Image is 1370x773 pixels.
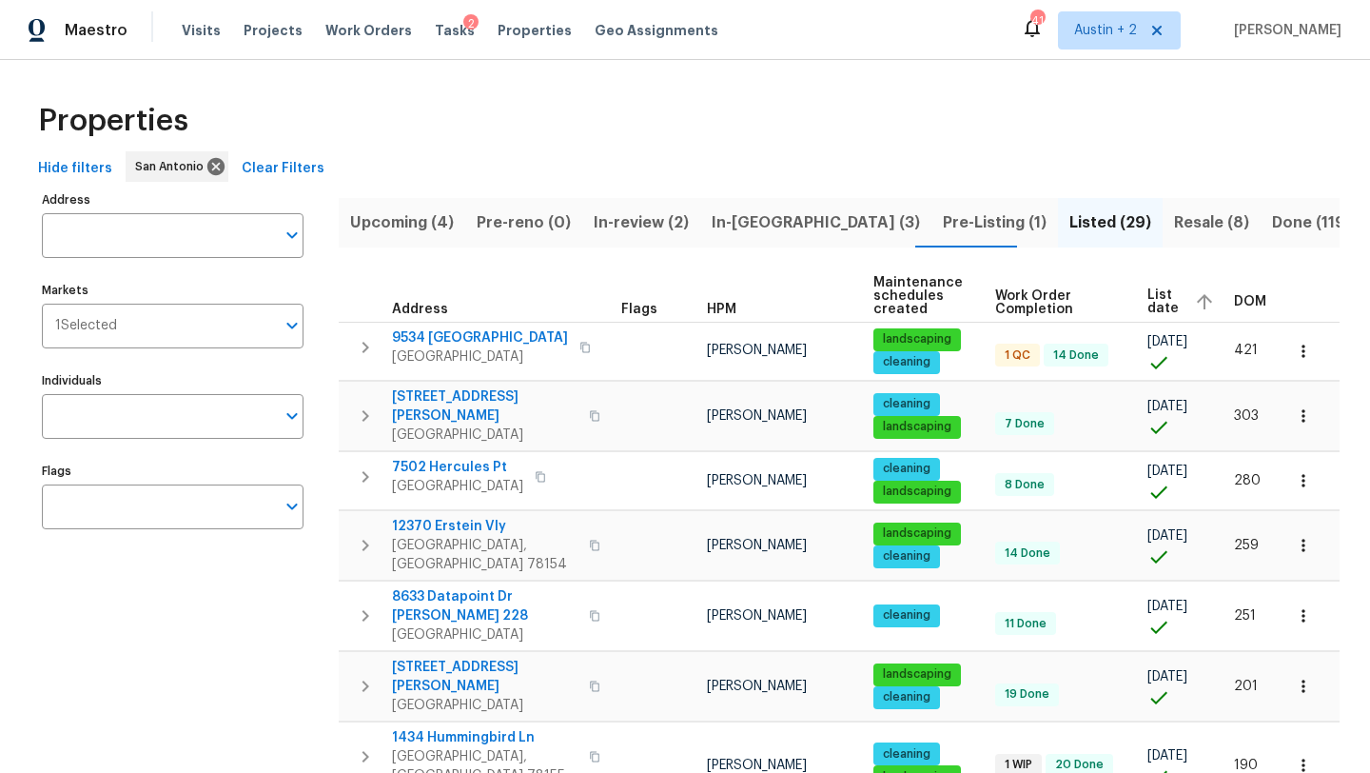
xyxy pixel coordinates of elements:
div: 2 [463,14,479,33]
span: Hide filters [38,157,112,181]
span: [DATE] [1147,335,1187,348]
span: San Antonio [135,157,211,176]
span: landscaping [875,666,959,683]
span: landscaping [875,525,959,542]
span: 20 Done [1047,757,1111,773]
label: Individuals [42,375,303,386]
span: Flags [621,303,657,316]
span: [GEOGRAPHIC_DATA] [392,347,568,367]
label: Markets [42,285,303,296]
span: 251 [1234,609,1256,623]
span: [PERSON_NAME] [707,680,807,693]
span: [GEOGRAPHIC_DATA] [392,696,577,715]
span: 7502 Hercules Pt [392,458,523,477]
span: Pre-reno (0) [477,209,571,236]
span: [DATE] [1147,600,1187,613]
span: [DATE] [1147,529,1187,543]
span: [GEOGRAPHIC_DATA] [392,625,577,644]
button: Clear Filters [234,151,332,187]
span: 190 [1234,759,1258,772]
label: Flags [42,466,303,477]
span: Work Orders [325,21,412,40]
span: 1434 Hummingbird Ln [392,728,577,747]
span: 9534 [GEOGRAPHIC_DATA] [392,328,568,347]
span: [STREET_ADDRESS][PERSON_NAME] [392,658,577,696]
span: cleaning [875,689,938,705]
span: 280 [1234,474,1261,487]
span: [DATE] [1147,400,1187,413]
span: Listed (29) [1069,209,1151,236]
span: List date [1147,288,1179,315]
button: Open [279,403,305,429]
span: landscaping [875,419,959,435]
span: Visits [182,21,221,40]
button: Hide filters [30,151,120,187]
span: [DATE] [1147,465,1187,478]
span: Geo Assignments [595,21,718,40]
span: 19 Done [997,686,1057,703]
label: Address [42,194,303,206]
span: 14 Done [997,545,1058,562]
span: Done (1195) [1272,209,1360,236]
span: 11 Done [997,616,1054,632]
span: [STREET_ADDRESS][PERSON_NAME] [392,387,577,426]
span: [GEOGRAPHIC_DATA] [392,477,523,496]
span: 12370 Erstein Vly [392,517,577,536]
span: DOM [1234,295,1266,308]
div: San Antonio [126,151,228,182]
span: 14 Done [1046,347,1106,364]
span: 259 [1234,539,1259,552]
span: [DATE] [1147,749,1187,763]
span: Pre-Listing (1) [943,209,1047,236]
span: [GEOGRAPHIC_DATA], [GEOGRAPHIC_DATA] 78154 [392,536,577,574]
span: Upcoming (4) [350,209,454,236]
button: Open [279,222,305,248]
span: 7 Done [997,416,1052,432]
span: cleaning [875,746,938,763]
span: cleaning [875,607,938,624]
button: Open [279,493,305,520]
span: 201 [1234,680,1258,693]
span: [DATE] [1147,670,1187,684]
span: [GEOGRAPHIC_DATA] [392,426,577,445]
span: 303 [1234,409,1259,423]
span: landscaping [875,331,959,347]
span: cleaning [875,461,938,477]
span: Work Order Completion [995,289,1115,316]
span: 1 Selected [55,318,117,334]
span: Properties [498,21,572,40]
span: Austin + 2 [1074,21,1137,40]
span: landscaping [875,484,959,500]
span: Properties [38,111,188,130]
span: HPM [707,303,736,316]
span: Maintenance schedules created [873,276,963,316]
span: [PERSON_NAME] [1226,21,1341,40]
span: Tasks [435,24,475,37]
span: [PERSON_NAME] [707,409,807,423]
span: Projects [244,21,303,40]
span: 1 QC [997,347,1038,364]
span: In-review (2) [594,209,689,236]
button: Open [279,312,305,339]
span: Resale (8) [1174,209,1249,236]
span: 8633 Datapoint Dr [PERSON_NAME] 228 [392,587,577,625]
span: cleaning [875,548,938,565]
span: [PERSON_NAME] [707,609,807,623]
span: [PERSON_NAME] [707,344,807,357]
span: 8 Done [997,477,1052,493]
span: Maestro [65,21,127,40]
span: [PERSON_NAME] [707,539,807,552]
span: Clear Filters [242,157,324,181]
span: cleaning [875,354,938,370]
span: [PERSON_NAME] [707,474,807,487]
span: 421 [1234,344,1258,357]
div: 41 [1030,11,1044,30]
span: cleaning [875,396,938,412]
span: [PERSON_NAME] [707,759,807,772]
span: In-[GEOGRAPHIC_DATA] (3) [712,209,920,236]
span: 1 WIP [997,757,1040,773]
span: Address [392,303,448,316]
